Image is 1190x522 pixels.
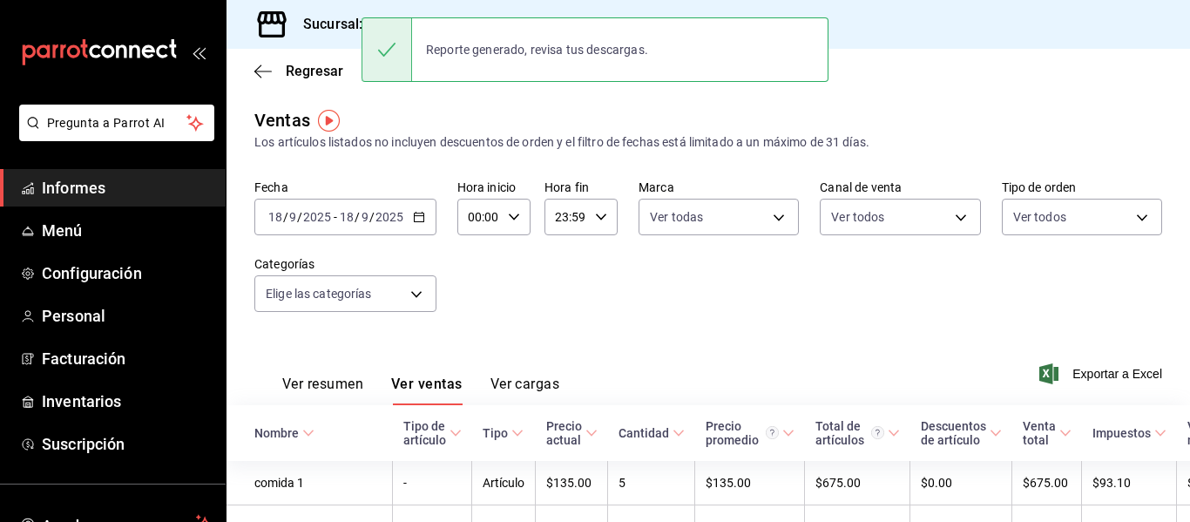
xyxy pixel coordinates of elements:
font: Nombre [254,426,299,440]
input: -- [267,210,283,224]
span: Tipo [483,426,524,440]
button: Regresar [254,63,343,79]
font: Artículo [483,477,524,491]
font: Ver todos [831,210,884,224]
font: Impuestos [1092,426,1151,440]
font: Tipo [483,426,508,440]
font: 5 [619,477,625,491]
font: Categorías [254,257,314,271]
font: Cantidad [619,426,669,440]
input: -- [361,210,369,224]
font: Hora inicio [457,180,516,194]
font: / [297,210,302,224]
input: -- [339,210,355,224]
font: Ver ventas [391,376,463,392]
font: Precio promedio [706,419,759,447]
font: Los artículos listados no incluyen descuentos de orden y el filtro de fechas está limitado a un m... [254,135,869,149]
font: Pregunta a Parrot AI [47,116,166,130]
font: Suscripción [42,435,125,453]
button: Pregunta a Parrot AI [19,105,214,141]
font: / [355,210,360,224]
div: pestañas de navegación [282,375,559,405]
font: Tipo de orden [1002,180,1077,194]
button: abrir_cajón_menú [192,45,206,59]
font: Menú [42,221,83,240]
span: Precio promedio [706,419,794,447]
input: ---- [302,210,332,224]
font: Canal de venta [820,180,902,194]
span: Descuentos de artículo [921,419,1002,447]
font: comida 1 [254,477,304,491]
font: Facturación [42,349,125,368]
span: Venta total [1023,419,1072,447]
span: Tipo de artículo [403,419,462,447]
svg: El total de artículos considera cambios de precios en los artículos así como costos adicionales p... [871,426,884,439]
font: Ventas [254,110,310,131]
span: Total de artículos [815,419,900,447]
font: $675.00 [1023,477,1068,491]
font: Ver todos [1013,210,1066,224]
font: - [403,477,407,491]
font: Personal [42,307,105,325]
font: Ver resumen [282,376,363,392]
button: Exportar a Excel [1043,363,1162,384]
font: Regresar [286,63,343,79]
input: ---- [375,210,404,224]
span: Cantidad [619,426,685,440]
font: $93.10 [1092,477,1131,491]
font: Elige las categorías [266,287,372,301]
font: Fecha [254,180,288,194]
font: Exportar a Excel [1072,367,1162,381]
font: Precio actual [546,419,582,447]
span: Nombre [254,426,314,440]
font: $675.00 [815,477,861,491]
font: Inventarios [42,392,121,410]
font: $135.00 [706,477,751,491]
font: Sucursal: Panadería La Añoranza (Terra Viva) [303,16,597,32]
span: Precio actual [546,419,598,447]
img: Marcador de información sobre herramientas [318,110,340,132]
font: Marca [639,180,674,194]
font: - [334,210,337,224]
font: Configuración [42,264,142,282]
font: / [369,210,375,224]
input: -- [288,210,297,224]
font: $0.00 [921,477,952,491]
font: Hora fin [544,180,589,194]
a: Pregunta a Parrot AI [12,126,214,145]
font: Descuentos de artículo [921,419,986,447]
span: Impuestos [1092,426,1166,440]
font: Venta total [1023,419,1056,447]
font: Total de artículos [815,419,864,447]
font: / [283,210,288,224]
font: Reporte generado, revisa tus descargas. [426,43,648,57]
font: Tipo de artículo [403,419,446,447]
font: $135.00 [546,477,592,491]
font: Ver cargas [490,376,560,392]
svg: Precio promedio = Total artículos / cantidad [766,426,779,439]
font: Ver todas [650,210,703,224]
font: Informes [42,179,105,197]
